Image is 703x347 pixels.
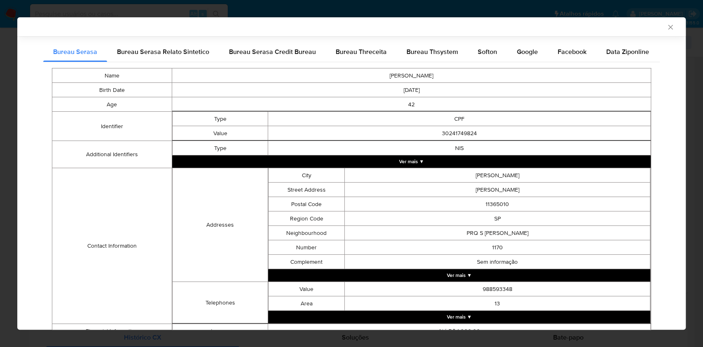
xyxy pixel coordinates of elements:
[268,112,651,126] td: CPF
[345,255,650,269] td: Sem informação
[43,42,660,62] div: Detailed external info
[269,240,345,255] td: Number
[172,324,268,338] td: Income
[269,296,345,311] td: Area
[345,168,650,183] td: [PERSON_NAME]
[268,141,651,155] td: NIS
[117,47,209,56] span: Bureau Serasa Relato Sintetico
[52,141,172,168] td: Additional Identifiers
[406,47,458,56] span: Bureau Thsystem
[345,211,650,226] td: SP
[268,324,651,338] td: Até R$ 1.000,00
[606,47,649,56] span: Data Ziponline
[172,141,268,155] td: Type
[345,282,650,296] td: 988593348
[517,47,538,56] span: Google
[172,168,268,282] td: Addresses
[269,168,345,183] td: City
[345,183,650,197] td: [PERSON_NAME]
[172,97,651,112] td: 42
[268,269,650,281] button: Expand array
[345,296,650,311] td: 13
[269,226,345,240] td: Neighbourhood
[666,23,674,30] button: Fechar a janela
[345,240,650,255] td: 1170
[52,112,172,141] td: Identifier
[269,211,345,226] td: Region Code
[269,255,345,269] td: Complement
[229,47,316,56] span: Bureau Serasa Credit Bureau
[52,324,172,339] td: Financial Information
[17,17,686,330] div: closure-recommendation-modal
[172,155,651,168] button: Expand array
[478,47,497,56] span: Softon
[345,226,650,240] td: PRQ S [PERSON_NAME]
[268,311,650,323] button: Expand array
[172,68,651,83] td: [PERSON_NAME]
[172,282,268,324] td: Telephones
[268,126,651,141] td: 30241749824
[269,282,345,296] td: Value
[269,197,345,211] td: Postal Code
[336,47,387,56] span: Bureau Threceita
[172,83,651,97] td: [DATE]
[52,97,172,112] td: Age
[53,47,97,56] span: Bureau Serasa
[52,68,172,83] td: Name
[172,126,268,141] td: Value
[172,112,268,126] td: Type
[52,83,172,97] td: Birth Date
[345,197,650,211] td: 11365010
[269,183,345,197] td: Street Address
[558,47,586,56] span: Facebook
[52,168,172,324] td: Contact Information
